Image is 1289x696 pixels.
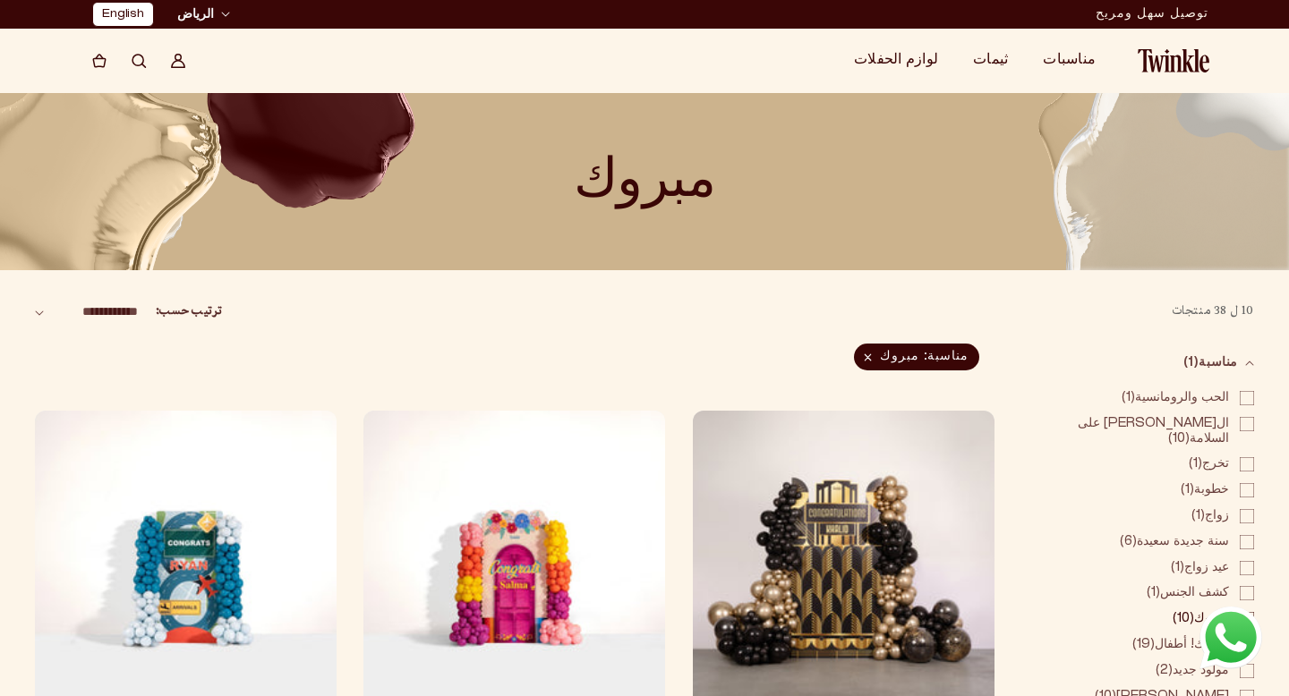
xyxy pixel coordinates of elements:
[1184,562,1229,573] span: عيد زواج
[156,302,223,321] label: ترتيب حسب:
[1194,484,1229,496] span: خطوبة
[852,344,981,370] a: مناسبة: مبروك
[1191,509,1229,524] span: (1)
[1137,536,1229,547] span: سنة جديدة سعيدة
[119,41,158,81] summary: يبحث
[1183,357,1199,369] span: (1)
[973,54,1008,68] a: ثيمات
[1135,392,1229,403] span: الحب والرومانسية
[1043,54,1096,68] a: مناسبات
[1078,418,1229,445] span: ال[PERSON_NAME] على السلامة
[177,5,214,24] span: الرياض
[102,5,144,24] a: English
[843,43,962,79] summary: لوازم الحفلات
[854,54,938,68] a: لوازم الحفلات
[1183,353,1238,372] span: مناسبة
[1189,457,1229,472] span: (1)
[1173,304,1254,319] span: 10 ل 38 منتجات
[1173,612,1229,627] span: (10)
[1096,1,1208,28] p: توصيل سهل ومريح
[962,43,1032,79] summary: ثيمات
[1194,613,1229,624] span: مبروك
[1096,1,1208,28] div: إعلان
[1122,391,1229,406] span: (1)
[1171,561,1229,576] span: (1)
[1147,586,1229,601] span: (1)
[1156,664,1229,679] span: (2)
[1039,417,1229,447] span: (10)
[973,54,1008,67] span: ثيمات
[1132,638,1229,653] span: (19)
[1120,535,1229,550] span: (6)
[1173,665,1229,676] span: مولود جديد
[1160,587,1229,598] span: كشف الجنس
[1021,340,1254,386] summary: مناسبة (1 تم اختياره)
[854,344,979,370] span: مناسبة: مبروك
[172,4,235,25] button: الرياض
[1138,49,1209,72] img: Twinkle
[1181,483,1229,498] span: (1)
[854,54,938,67] span: لوازم الحفلات
[1205,510,1229,522] span: زواج
[1202,458,1229,470] span: تخرج
[1032,43,1120,79] summary: مناسبات
[1155,639,1229,650] span: مبروك! أطفال
[1043,54,1096,67] span: مناسبات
